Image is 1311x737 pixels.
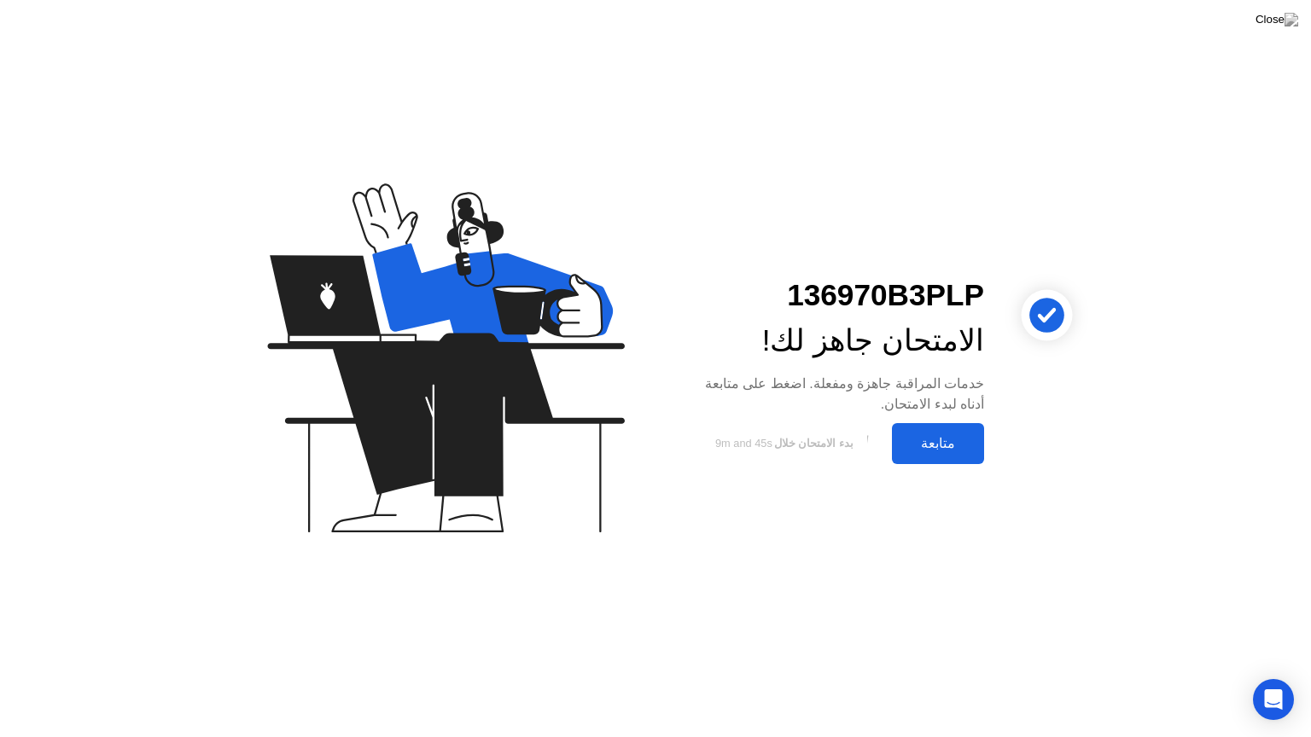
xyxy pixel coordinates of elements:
div: متابعة [897,435,979,451]
div: 136970B3PLP [683,273,984,318]
div: Open Intercom Messenger [1253,679,1294,720]
div: خدمات المراقبة جاهزة ومفعلة. اضغط على متابعة أدناه لبدء الامتحان. [683,374,984,415]
span: 9m and 45s [715,437,772,450]
button: بدء الامتحان خلال9m and 45s [683,427,883,460]
div: الامتحان جاهز لك! [683,318,984,363]
img: Close [1256,13,1298,26]
button: متابعة [892,423,984,464]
